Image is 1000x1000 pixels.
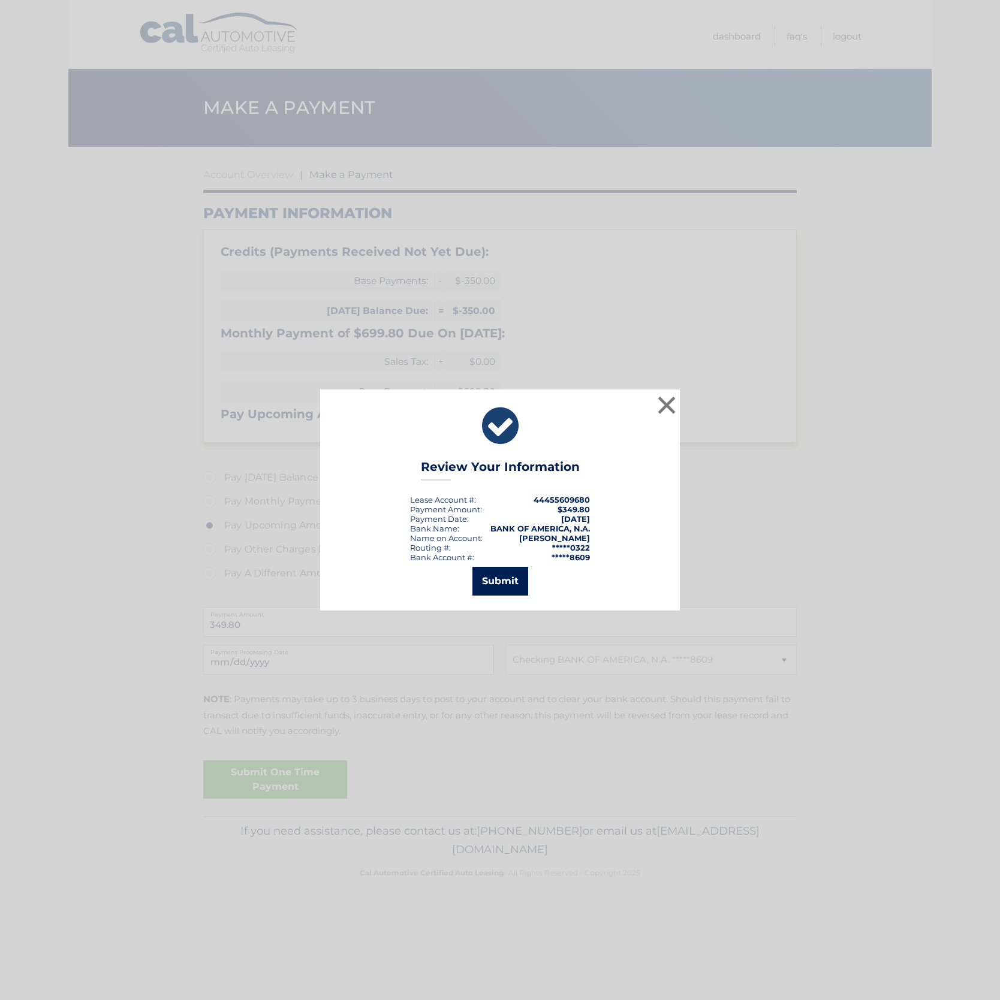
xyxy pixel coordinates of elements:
[655,393,679,417] button: ×
[410,524,459,533] div: Bank Name:
[410,514,467,524] span: Payment Date
[561,514,590,524] span: [DATE]
[490,524,590,533] strong: BANK OF AMERICA, N.A.
[410,495,476,504] div: Lease Account #:
[558,504,590,514] span: $349.80
[410,543,451,552] div: Routing #:
[410,533,483,543] div: Name on Account:
[472,567,528,596] button: Submit
[410,504,482,514] div: Payment Amount:
[519,533,590,543] strong: [PERSON_NAME]
[421,460,580,481] h3: Review Your Information
[410,552,474,562] div: Bank Account #:
[534,495,590,504] strong: 44455609680
[410,514,469,524] div: :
